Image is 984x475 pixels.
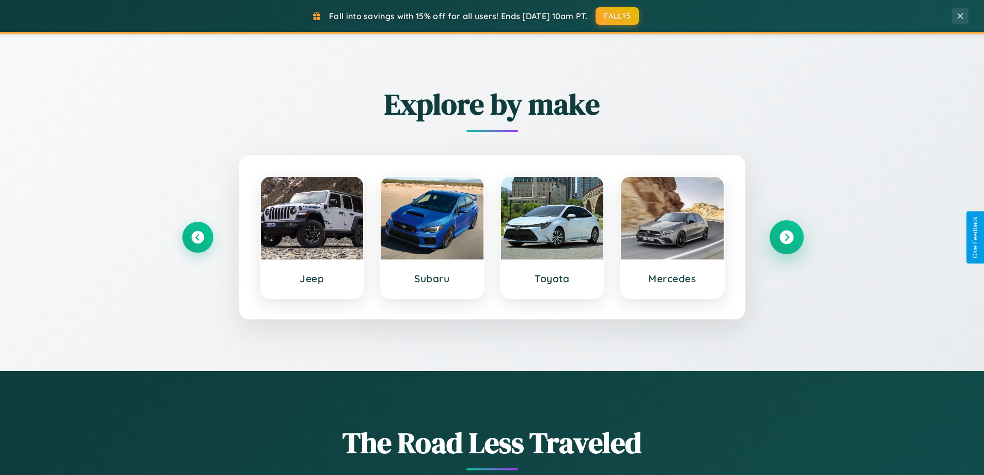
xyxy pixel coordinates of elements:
[329,11,588,21] span: Fall into savings with 15% off for all users! Ends [DATE] 10am PT.
[391,272,473,285] h3: Subaru
[182,84,802,124] h2: Explore by make
[271,272,353,285] h3: Jeep
[511,272,593,285] h3: Toyota
[596,7,639,25] button: FALL15
[631,272,713,285] h3: Mercedes
[182,423,802,463] h1: The Road Less Traveled
[972,217,979,258] div: Give Feedback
